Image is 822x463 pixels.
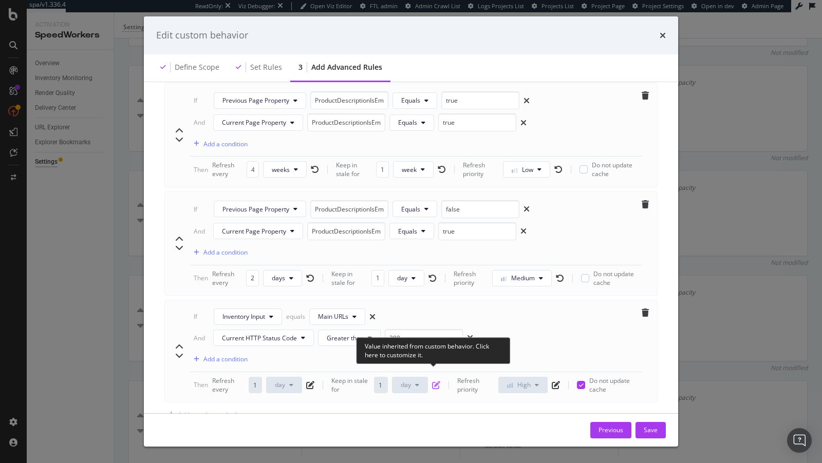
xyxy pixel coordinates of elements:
[175,243,183,252] div: chevron-down
[175,343,183,351] div: chevron-up
[194,312,197,321] div: If
[212,161,242,178] div: Refresh every
[388,270,424,286] button: day
[272,274,285,282] span: days
[194,205,197,214] div: If
[222,205,289,214] span: Previous Page Property
[592,161,638,178] span: Do not update cache
[438,113,516,131] input: Page property value
[642,91,649,100] div: trash
[310,91,388,109] input: Page property name
[520,119,527,127] div: xmark
[554,165,563,173] div: rotate-left
[365,342,501,359] div: Value inherited from custom behavior. Click here to customize it.
[175,351,183,359] div: chevron-down
[203,140,248,148] div: Add a condition
[463,161,499,178] div: Refresh priority
[644,426,658,434] div: Save
[272,165,290,174] span: weeks
[144,16,678,447] div: modal
[222,227,286,236] span: Current Page Property
[599,426,623,434] div: Previous
[212,269,242,287] div: Refresh every
[307,222,385,240] input: Page property name
[212,376,245,394] div: Refresh every
[393,201,437,217] button: Equals
[214,308,282,325] button: Inventory Input
[389,114,434,131] button: Equals
[511,274,535,282] span: Medium
[286,312,305,321] div: equals
[457,376,495,394] div: Refresh priority
[336,161,372,178] div: Keep in stale for
[307,113,385,131] input: Page property name
[194,274,208,282] div: Then
[298,62,303,72] div: 3
[401,205,420,214] span: Equals
[213,114,303,131] button: Current Page Property
[190,244,248,261] button: Add a condition
[787,428,812,453] div: Open Intercom Messenger
[402,165,417,174] span: week
[492,270,552,286] button: Medium
[318,330,381,346] button: Greater than
[222,312,265,321] span: Inventory Input
[318,312,348,321] span: Main URLs
[175,127,183,135] div: chevron-up
[222,96,289,105] span: Previous Page Property
[194,227,205,236] div: And
[556,274,564,282] div: rotate-left
[263,161,307,178] button: weeks
[178,411,240,419] div: Add an advanced rule
[214,92,306,109] button: Previous Page Property
[501,276,507,281] img: j32suk7ufU7viAAAAAElFTkSuQmCC
[593,269,638,287] span: Do not update cache
[331,376,370,394] div: Keep in stale for
[524,205,530,213] div: xmark
[263,270,302,286] button: days
[398,227,417,236] span: Equals
[309,308,365,325] button: Main URLs
[590,422,631,438] button: Previous
[327,334,364,342] span: Greater than
[266,377,302,393] button: day
[194,334,205,342] div: And
[524,97,530,105] div: xmark
[441,200,519,218] input: Page property value
[311,62,382,72] div: Add advanced rules
[250,62,282,72] div: Set rules
[194,96,197,105] div: If
[203,355,248,363] div: Add a condition
[175,235,183,243] div: chevron-up
[589,376,638,394] span: Do not update cache
[311,165,319,173] div: rotate-left
[175,135,183,143] div: chevron-down
[397,274,407,282] span: day
[392,377,428,393] button: day
[454,269,489,287] div: Refresh priority
[213,223,303,239] button: Current Page Property
[164,407,240,423] button: Add an advanced rule
[203,248,248,257] div: Add a condition
[194,118,205,127] div: And
[503,161,550,178] button: Low
[393,161,434,178] button: week
[389,223,434,239] button: Equals
[393,92,437,109] button: Equals
[194,165,208,174] div: Then
[175,62,219,72] div: Define scope
[275,380,285,389] span: day
[306,381,314,389] div: pen-to-square
[190,136,248,152] button: Add a condition
[222,118,286,127] span: Current Page Property
[428,274,437,282] div: rotate-left
[642,200,649,208] div: trash
[398,118,417,127] span: Equals
[517,380,531,389] span: High
[441,91,519,109] input: Page property value
[306,274,314,282] div: rotate-left
[520,227,527,235] div: xmark
[636,422,666,438] button: Save
[214,201,306,217] button: Previous Page Property
[438,222,516,240] input: Page property value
